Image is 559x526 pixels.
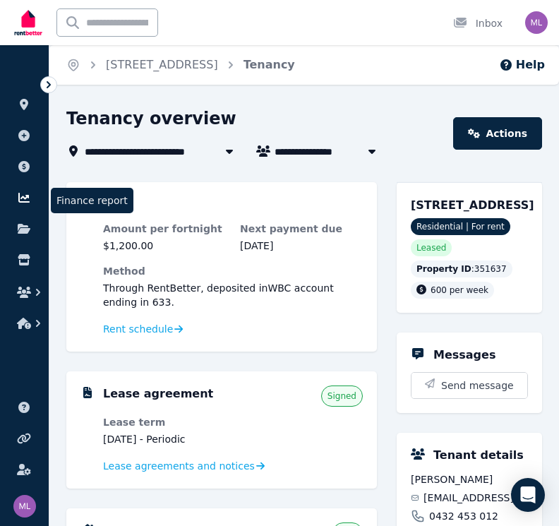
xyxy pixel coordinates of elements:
h1: Tenancy overview [66,107,236,130]
a: Rent schedule [103,322,184,336]
span: Property ID [416,263,471,275]
span: 0432 453 012 [429,509,498,523]
span: Leased [416,242,446,253]
button: Help [499,56,545,73]
nav: Breadcrumb [49,45,312,85]
span: [EMAIL_ADDRESS][DOMAIN_NAME] [423,491,528,505]
span: [STREET_ADDRESS] [411,198,534,212]
div: : 351637 [411,261,512,277]
span: Rent schedule [103,322,173,336]
dt: Amount per fortnight [103,222,226,236]
dd: [DATE] [240,239,363,253]
dd: [DATE] - Periodic [103,432,226,446]
dt: Next payment due [240,222,363,236]
span: Through RentBetter , deposited in WBC account ending in 633 . [103,282,334,308]
dd: $1,200.00 [103,239,226,253]
div: Inbox [453,16,503,30]
span: Residential | For rent [411,218,510,235]
a: Actions [453,117,542,150]
div: Open Intercom Messenger [511,478,545,512]
span: 600 per week [431,285,488,295]
span: Send message [441,378,514,393]
a: Tenancy [244,58,295,71]
dt: Lease term [103,415,226,429]
h5: Messages [433,347,495,364]
button: Send message [411,373,527,398]
dt: Method [103,264,363,278]
img: Maribel Labog [525,11,548,34]
img: Maribel Labog [13,495,36,518]
a: Lease agreements and notices [103,459,265,473]
h5: Tenant details [433,447,524,464]
span: Lease agreements and notices [103,459,255,473]
a: [STREET_ADDRESS] [106,58,218,71]
h5: Lease agreement [103,385,213,402]
span: Finance report [51,188,133,213]
img: RentBetter [11,5,45,40]
span: Signed [327,390,356,402]
span: [PERSON_NAME] [411,472,528,486]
